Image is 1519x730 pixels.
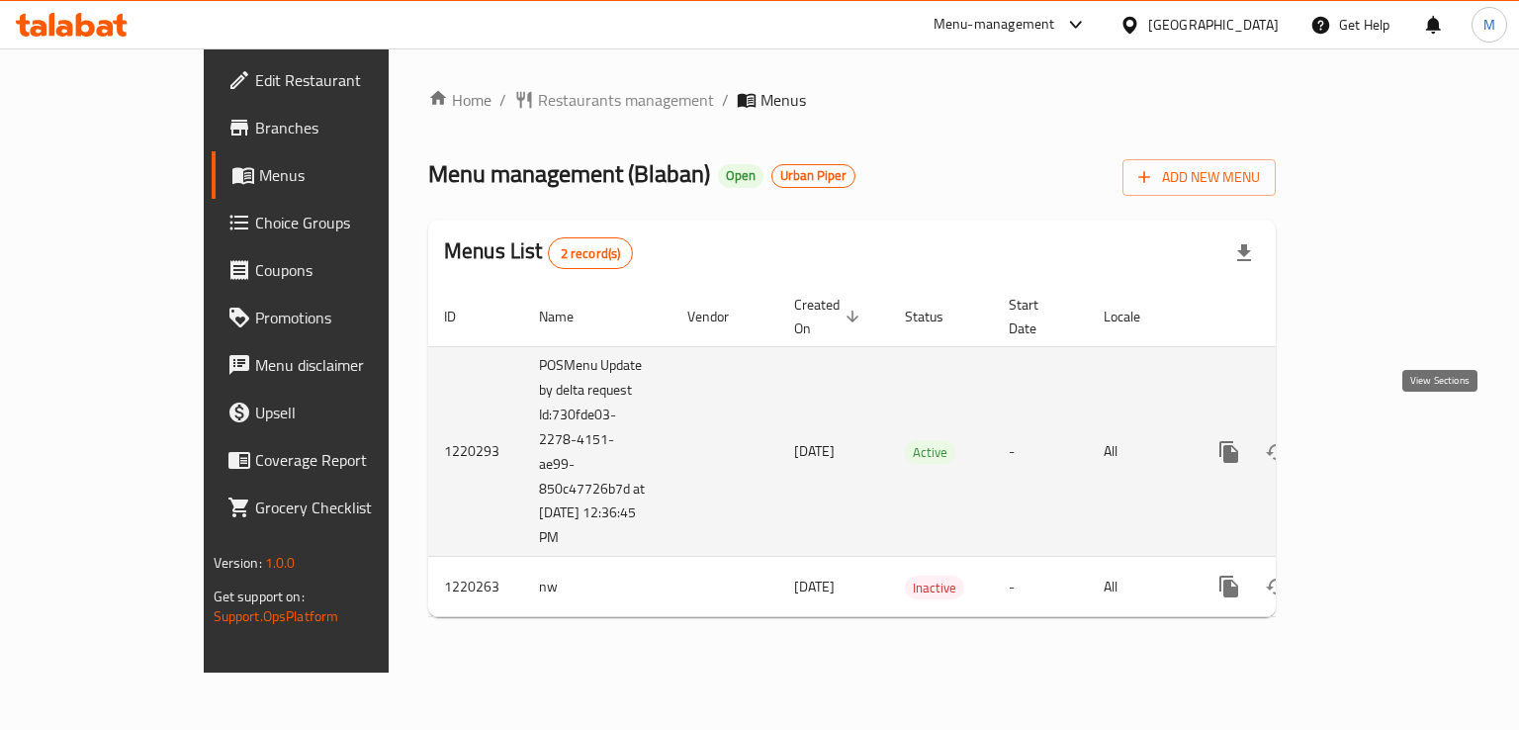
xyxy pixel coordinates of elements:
td: - [993,346,1088,557]
div: Export file [1220,229,1268,277]
span: Menus [259,163,442,187]
a: Branches [212,104,458,151]
th: Actions [1190,287,1411,347]
div: [GEOGRAPHIC_DATA] [1148,14,1279,36]
span: [DATE] [794,438,835,464]
a: Promotions [212,294,458,341]
button: Change Status [1253,563,1300,610]
table: enhanced table [428,287,1411,618]
span: [DATE] [794,574,835,599]
button: more [1206,428,1253,476]
a: Edit Restaurant [212,56,458,104]
span: Add New Menu [1138,165,1260,190]
span: Name [539,305,599,328]
a: Menu disclaimer [212,341,458,389]
span: Menus [760,88,806,112]
span: 1.0.0 [265,550,296,576]
div: Total records count [548,237,634,269]
span: Status [905,305,969,328]
td: All [1088,346,1190,557]
button: Change Status [1253,428,1300,476]
td: 1220263 [428,557,523,617]
span: Restaurants management [538,88,714,112]
li: / [722,88,729,112]
span: Coverage Report [255,448,442,472]
span: Version: [214,550,262,576]
a: Grocery Checklist [212,484,458,531]
span: Choice Groups [255,211,442,234]
span: Get support on: [214,584,305,609]
a: Menus [212,151,458,199]
td: POSMenu Update by delta request Id:730fde03-2278-4151-ae99-850c47726b7d at [DATE] 12:36:45 PM [523,346,671,557]
span: Grocery Checklist [255,496,442,519]
span: Vendor [687,305,755,328]
span: Promotions [255,306,442,329]
td: 1220293 [428,346,523,557]
span: Start Date [1009,293,1064,340]
a: Support.OpsPlatform [214,603,339,629]
a: Choice Groups [212,199,458,246]
button: more [1206,563,1253,610]
span: Inactive [905,577,964,599]
span: Active [905,441,955,464]
span: Upsell [255,401,442,424]
span: M [1483,14,1495,36]
div: Inactive [905,576,964,599]
span: Branches [255,116,442,139]
span: Urban Piper [772,167,854,184]
a: Upsell [212,389,458,436]
span: Edit Restaurant [255,68,442,92]
td: - [993,557,1088,617]
div: Menu-management [934,13,1055,37]
li: / [499,88,506,112]
div: Open [718,164,763,188]
span: Locale [1104,305,1166,328]
div: Active [905,440,955,464]
span: Created On [794,293,865,340]
span: Open [718,167,763,184]
span: Menu disclaimer [255,353,442,377]
span: ID [444,305,482,328]
td: nw [523,557,671,617]
td: All [1088,557,1190,617]
a: Coverage Report [212,436,458,484]
h2: Menus List [444,236,633,269]
span: Coupons [255,258,442,282]
a: Restaurants management [514,88,714,112]
span: 2 record(s) [549,244,633,263]
a: Home [428,88,491,112]
a: Coupons [212,246,458,294]
button: Add New Menu [1122,159,1276,196]
nav: breadcrumb [428,88,1276,112]
span: Menu management ( Blaban ) [428,151,710,196]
